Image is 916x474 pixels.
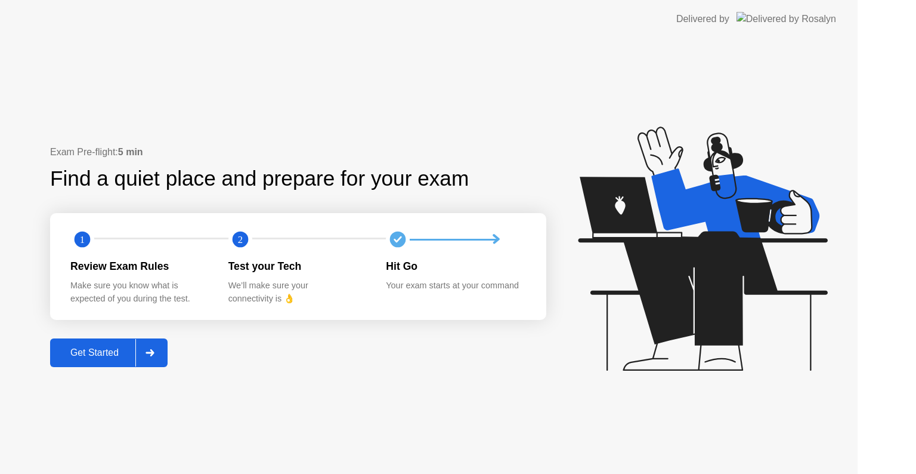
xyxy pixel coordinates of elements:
[228,279,367,305] div: We’ll make sure your connectivity is 👌
[80,234,85,245] text: 1
[238,234,243,245] text: 2
[386,258,525,274] div: Hit Go
[70,258,209,274] div: Review Exam Rules
[386,279,525,293] div: Your exam starts at your command
[54,347,135,358] div: Get Started
[228,258,367,274] div: Test your Tech
[736,12,836,26] img: Delivered by Rosalyn
[118,147,143,157] b: 5 min
[676,12,729,26] div: Delivered by
[50,338,168,367] button: Get Started
[70,279,209,305] div: Make sure you know what is expected of you during the test.
[50,145,546,159] div: Exam Pre-flight:
[50,163,471,195] div: Find a quiet place and prepare for your exam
